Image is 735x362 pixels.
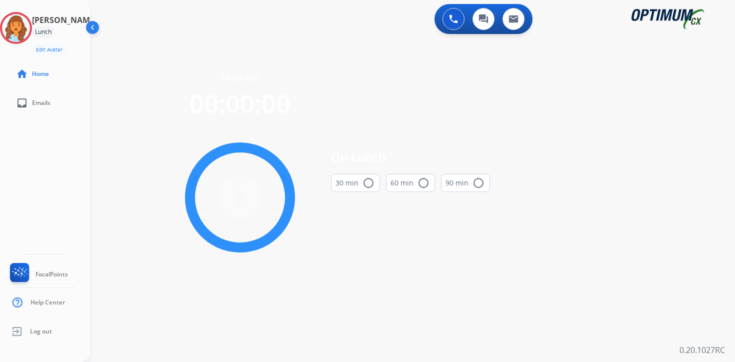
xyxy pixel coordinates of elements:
button: 30 min [331,174,380,192]
button: 90 min [441,174,490,192]
span: Home [32,70,49,78]
h3: [PERSON_NAME] [32,14,97,26]
mat-icon: radio_button_unchecked [362,177,374,189]
mat-icon: radio_button_unchecked [417,177,429,189]
a: FocalPoints [8,263,68,286]
span: Time left [220,71,260,85]
button: 60 min [386,174,435,192]
button: Edit Avatar [32,44,66,55]
p: 0.20.1027RC [679,344,725,356]
div: Lunch [32,26,54,38]
span: FocalPoints [35,270,68,278]
img: avatar [2,14,30,42]
mat-icon: radio_button_unchecked [472,177,484,189]
mat-icon: home [16,68,28,80]
span: On Lunch [331,148,490,166]
span: Help Center [30,298,65,306]
span: 00:00:00 [189,86,290,120]
span: Emails [32,99,50,107]
mat-icon: inbox [16,97,28,109]
span: Log out [30,327,52,335]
